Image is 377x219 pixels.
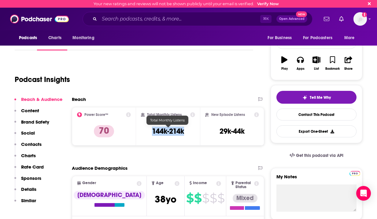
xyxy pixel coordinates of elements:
[14,96,62,108] button: Reach & Audience
[257,2,279,6] a: Verify Now
[194,193,201,203] span: $
[297,67,305,71] div: Apps
[344,34,355,42] span: More
[211,113,245,117] h2: New Episode Listens
[72,34,94,42] span: Monitoring
[235,181,253,189] span: Parental Status
[310,95,331,100] span: Tell Me Why
[82,181,96,185] span: Gender
[21,108,39,113] p: Content
[349,170,360,176] a: Pro website
[337,14,346,24] a: Show notifications dropdown
[15,75,70,84] h1: Podcast Insights
[48,34,61,42] span: Charts
[14,164,44,175] button: Rate Card
[99,14,260,24] input: Search podcasts, credits, & more...
[193,181,207,185] span: Income
[281,67,288,71] div: Play
[14,175,41,187] button: Sponsors
[147,113,182,117] h2: Total Monthly Listens
[276,91,357,104] button: tell me why sparkleTell Me Why
[217,193,224,203] span: $
[21,130,35,136] p: Social
[296,11,307,17] span: New
[362,12,367,17] svg: Email not verified
[21,141,42,147] p: Contacts
[309,52,324,74] button: List
[303,34,332,42] span: For Podcasters
[21,153,36,158] p: Charts
[302,95,307,100] img: tell me why sparkle
[44,32,65,44] a: Charts
[94,2,279,6] div: Your new ratings and reviews will not be shown publicly until your email is verified.
[276,109,357,121] a: Contact This Podcast
[186,193,194,203] span: $
[14,108,39,119] button: Content
[325,67,340,71] div: Bookmark
[276,174,357,184] label: My Notes
[220,127,245,136] h3: 29k-44k
[292,52,308,74] button: Apps
[276,52,292,74] button: Play
[74,191,145,199] div: [DEMOGRAPHIC_DATA]
[84,113,108,117] h2: Power Score™
[324,52,340,74] button: Bookmark
[353,12,367,26] span: Logged in as charlottestone
[276,125,357,137] button: Export One-Sheet
[321,14,332,24] a: Show notifications dropdown
[156,181,164,185] span: Age
[260,15,272,23] span: ⌘ K
[279,17,305,20] span: Open Advanced
[150,118,185,122] span: Total Monthly Listens
[296,153,343,158] span: Get this podcast via API
[285,148,348,163] a: Get this podcast via API
[10,13,69,25] img: Podchaser - Follow, Share and Rate Podcasts
[344,67,353,71] div: Share
[14,130,35,141] button: Social
[15,32,45,44] button: open menu
[68,32,102,44] button: open menu
[276,15,307,23] button: Open AdvancedNew
[19,34,37,42] span: Podcasts
[340,32,362,44] button: open menu
[314,67,319,71] div: List
[349,171,360,176] img: Podchaser Pro
[263,32,299,44] button: open menu
[341,52,357,74] button: Share
[353,12,367,26] button: Show profile menu
[83,12,312,26] div: Search podcasts, credits, & more...
[356,186,371,201] div: Open Intercom Messenger
[155,193,176,205] span: 38 yo
[21,119,49,125] p: Brand Safety
[21,164,44,170] p: Rate Card
[21,96,62,102] p: Reach & Audience
[152,127,184,136] h3: 144k-214k
[299,32,341,44] button: open menu
[233,194,257,202] div: Mixed
[210,193,217,203] span: $
[72,96,86,102] h2: Reach
[21,186,36,192] p: Details
[14,198,36,209] button: Similar
[94,125,114,137] p: 70
[21,175,41,181] p: Sponsors
[14,119,49,130] button: Brand Safety
[21,198,36,203] p: Similar
[202,193,209,203] span: $
[14,186,36,198] button: Details
[14,153,36,164] button: Charts
[14,141,42,153] button: Contacts
[353,12,367,26] img: User Profile
[72,165,128,171] h2: Audience Demographics
[268,34,292,42] span: For Business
